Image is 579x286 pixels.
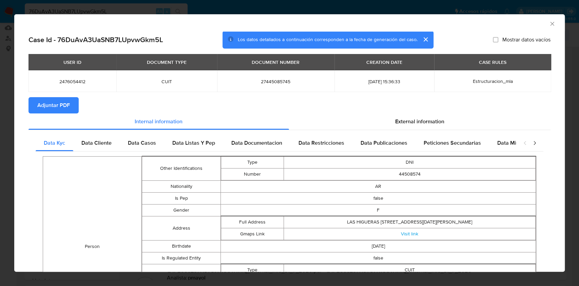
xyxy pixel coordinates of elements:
div: CASE RULES [475,56,510,68]
input: Mostrar datos vacíos [493,37,498,42]
button: Cerrar ventana [549,20,555,26]
button: Adjuntar PDF [28,97,79,113]
span: Estructuracion_mla [472,78,513,85]
td: F [221,204,536,216]
span: 27445085745 [225,78,326,85]
span: Data Minoridad [497,139,535,147]
span: Data Kyc [44,139,65,147]
td: Gender [142,204,220,216]
div: USER ID [59,56,85,68]
td: Is Pep [142,193,220,204]
td: DNI [284,157,536,168]
td: CUIT [284,264,536,276]
td: Other Identifications [142,157,220,181]
div: closure-recommendation-modal [14,14,565,272]
span: Data Publicaciones [361,139,407,147]
td: [DATE] [221,240,536,252]
button: cerrar [417,31,433,48]
span: Peticiones Secundarias [424,139,481,147]
div: Detailed internal info [36,135,516,151]
a: Visit link [401,231,418,237]
td: AR [221,181,536,193]
span: Internal information [135,118,182,125]
span: CUIT [124,78,209,85]
td: Address [142,216,220,240]
td: Is Regulated Entity [142,252,220,264]
span: External information [395,118,444,125]
td: Type [221,157,284,168]
td: Number [221,168,284,180]
span: Data Cliente [81,139,112,147]
span: Data Listas Y Pep [172,139,215,147]
td: Nationality [142,181,220,193]
span: Data Documentacion [231,139,282,147]
span: [DATE] 15:36:33 [343,78,426,85]
td: LAS HIGUERAS [STREET_ADDRESS][DATE][PERSON_NAME] [284,216,536,228]
span: Data Restricciones [298,139,344,147]
td: Full Address [221,216,284,228]
span: Los datos detallados a continuación corresponden a la fecha de generación del caso. [238,36,417,43]
td: false [221,193,536,204]
td: false [221,252,536,264]
span: Adjuntar PDF [37,98,70,113]
td: Gmaps Link [221,228,284,240]
div: CREATION DATE [362,56,406,68]
h2: Case Id - 76DuAvA3UaSNB7LUpvwGkm5L [28,35,163,44]
div: DOCUMENT NUMBER [248,56,304,68]
td: Birthdate [142,240,220,252]
td: Type [221,264,284,276]
div: DOCUMENT TYPE [143,56,191,68]
span: 2476054412 [37,78,108,85]
span: Data Casos [128,139,156,147]
td: 44508574 [284,168,536,180]
div: Detailed info [28,113,551,130]
span: Mostrar datos vacíos [502,36,551,43]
